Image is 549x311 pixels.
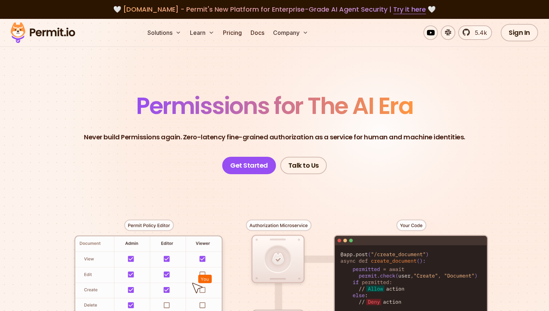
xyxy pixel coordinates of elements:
span: Permissions for The AI Era [136,90,413,122]
span: [DOMAIN_NAME] - Permit's New Platform for Enterprise-Grade AI Agent Security | [123,5,426,14]
a: Docs [248,25,267,40]
a: Talk to Us [280,157,327,174]
button: Learn [187,25,217,40]
p: Never build Permissions again. Zero-latency fine-grained authorization as a service for human and... [84,132,465,142]
button: Solutions [145,25,184,40]
a: 5.4k [458,25,492,40]
button: Company [270,25,311,40]
a: Try it here [393,5,426,14]
span: 5.4k [471,28,487,37]
a: Sign In [501,24,538,41]
img: Permit logo [7,20,78,45]
a: Get Started [222,157,276,174]
div: 🤍 🤍 [17,4,532,15]
a: Pricing [220,25,245,40]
